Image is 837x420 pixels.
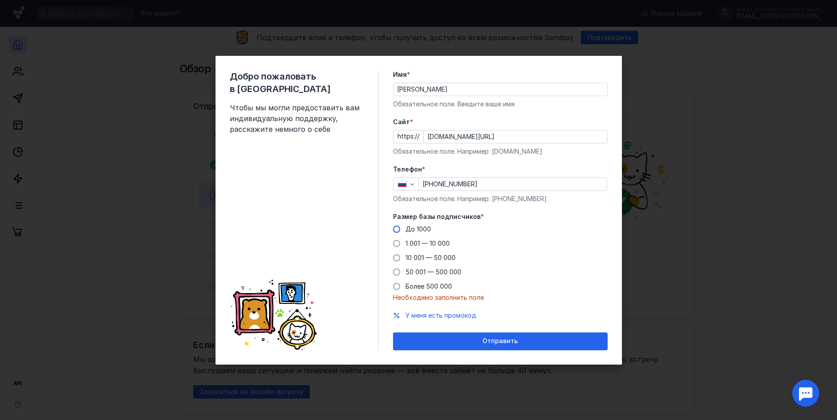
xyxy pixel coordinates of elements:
[393,194,608,203] div: Обязательное поле. Например: [PHONE_NUMBER]
[482,337,518,345] span: Отправить
[406,282,452,290] span: Более 500 000
[393,293,608,302] div: Необходимо заполнить поле
[393,165,422,174] span: Телефон
[393,100,608,109] div: Обязательное поле. Введите ваше имя
[393,332,608,350] button: Отправить
[406,239,450,247] span: 1 001 — 10 000
[406,311,476,320] button: У меня есть промокод
[230,102,364,134] span: Чтобы мы могли предоставить вам индивидуальную поддержку, расскажите немного о себе
[393,212,481,221] span: Размер базы подписчиков
[406,311,476,319] span: У меня есть промокод
[393,70,407,79] span: Имя
[406,254,456,261] span: 10 001 — 50 000
[393,118,410,126] span: Cайт
[230,70,364,95] span: Добро пожаловать в [GEOGRAPHIC_DATA]
[393,147,608,156] div: Обязательное поле. Например: [DOMAIN_NAME]
[406,268,461,276] span: 50 001 — 500 000
[406,225,431,233] span: До 1000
